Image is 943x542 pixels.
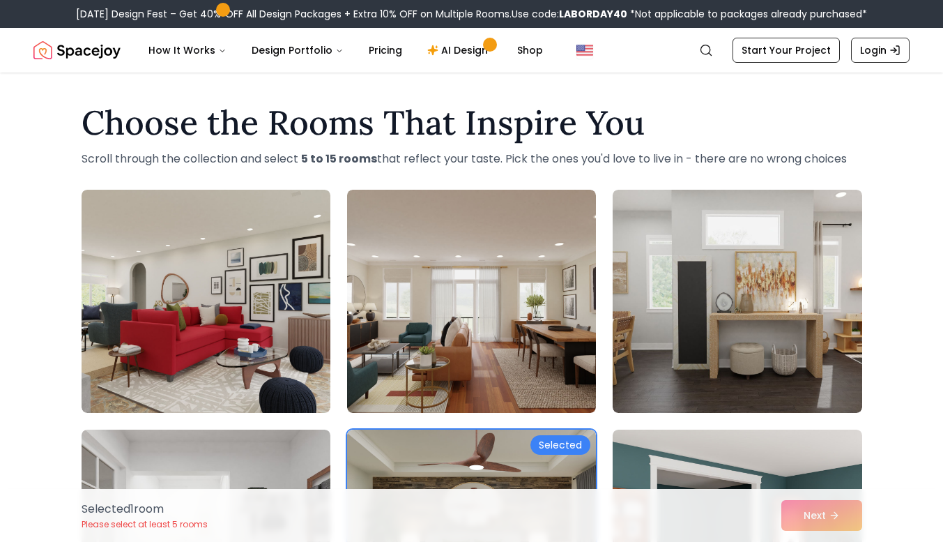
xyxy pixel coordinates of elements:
[76,7,867,21] div: [DATE] Design Fest – Get 40% OFF All Design Packages + Extra 10% OFF on Multiple Rooms.
[33,28,910,73] nav: Global
[33,36,121,64] img: Spacejoy Logo
[733,38,840,63] a: Start Your Project
[416,36,503,64] a: AI Design
[33,36,121,64] a: Spacejoy
[82,151,862,167] p: Scroll through the collection and select that reflect your taste. Pick the ones you'd love to liv...
[358,36,413,64] a: Pricing
[240,36,355,64] button: Design Portfolio
[137,36,554,64] nav: Main
[347,190,596,413] img: Room room-2
[851,38,910,63] a: Login
[559,7,627,21] b: LABORDAY40
[530,435,590,455] div: Selected
[576,42,593,59] img: United States
[82,519,208,530] p: Please select at least 5 rooms
[627,7,867,21] span: *Not applicable to packages already purchased*
[613,190,861,413] img: Room room-3
[301,151,377,167] strong: 5 to 15 rooms
[82,501,208,518] p: Selected 1 room
[512,7,627,21] span: Use code:
[506,36,554,64] a: Shop
[82,190,330,413] img: Room room-1
[137,36,238,64] button: How It Works
[82,106,862,140] h1: Choose the Rooms That Inspire You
